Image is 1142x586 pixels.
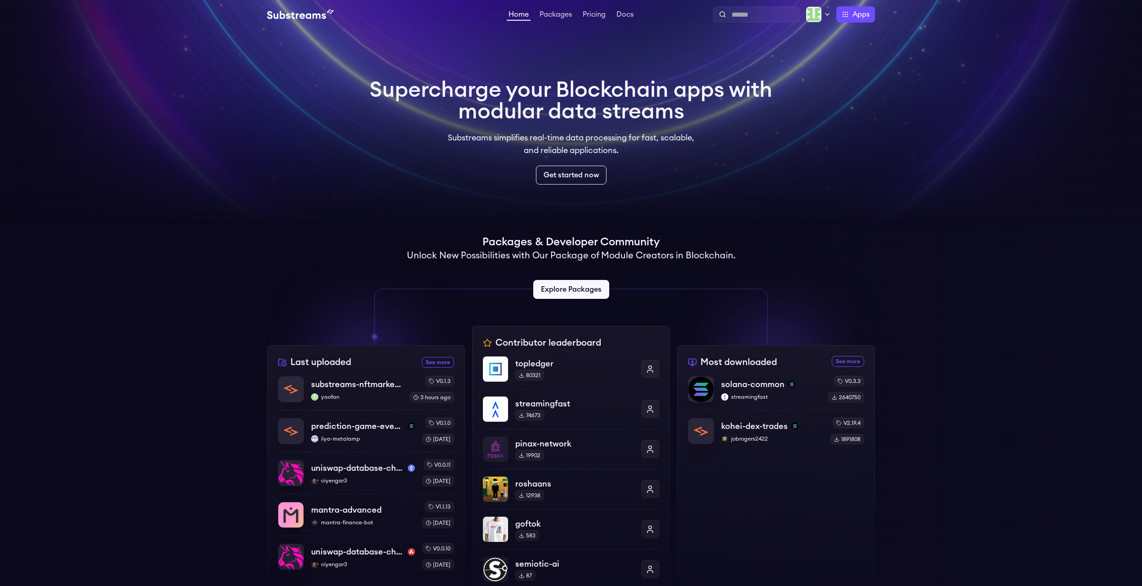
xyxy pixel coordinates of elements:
p: roshaans [515,478,634,490]
p: pinax-network [515,437,634,450]
a: streamingfaststreamingfast74673 [483,389,659,429]
a: Docs [615,11,635,20]
img: jobrogers2422 [721,435,728,442]
a: Packages [538,11,574,20]
a: prediction-game-eventsprediction-game-eventssolanailya-metalampilya-metalampv0.1.0[DATE] [278,410,454,452]
img: sepolia [408,464,415,472]
div: v1.1.13 [425,501,454,512]
a: Explore Packages [533,280,609,299]
img: mantra-finance-bot [311,519,318,526]
img: goftok [483,517,508,542]
div: [DATE] [422,434,454,445]
img: yaofan [311,393,318,401]
div: [DATE] [422,518,454,528]
a: See more most downloaded packages [832,356,864,367]
a: solana-commonsolana-commonsolanastreamingfaststreamingfastv0.3.32640750 [688,376,864,410]
p: uniswap-database-changes-sepolia [311,462,404,474]
a: mantra-advancedmantra-advancedmantra-finance-botmantra-finance-botv1.1.13[DATE] [278,494,454,536]
p: prediction-game-events [311,420,404,433]
div: 2640750 [828,392,864,403]
img: semiotic-ai [483,557,508,582]
img: prediction-game-events [278,419,303,444]
p: topledger [515,357,634,370]
a: Pricing [581,11,607,20]
img: streamingfast [483,397,508,422]
img: avalanche [408,548,415,555]
div: [DATE] [422,559,454,570]
img: uniswap-database-changes-sepolia [278,460,303,486]
img: ciyengar3 [311,477,318,484]
div: 19902 [515,450,544,461]
a: pinax-networkpinax-network19902 [483,429,659,469]
p: ciyengar3 [311,561,415,568]
img: solana [408,423,415,430]
p: solana-common [721,378,785,391]
p: yaofan [311,393,402,401]
h1: Packages & Developer Community [482,235,660,249]
a: kohei-dex-tradeskohei-dex-tradessolanajobrogers2422jobrogers2422v2.19.41891808 [688,410,864,445]
img: uniswap-database-changes-avalanche [278,544,303,569]
div: v0.1.0 [425,418,454,428]
img: pinax-network [483,437,508,462]
img: solana-common [688,377,714,402]
img: kohei-dex-trades [688,419,714,444]
p: streamingfast [515,397,634,410]
img: solana [788,381,795,388]
img: solana [791,423,799,430]
h1: Supercharge your Blockchain apps with modular data streams [370,79,772,122]
p: jobrogers2422 [721,435,823,442]
p: goftok [515,518,634,530]
a: See more recently uploaded packages [422,357,454,368]
img: ilya-metalamp [311,435,318,442]
div: 3 hours ago [410,392,454,403]
img: Profile [806,6,822,23]
img: mantra-advanced [278,502,303,527]
img: ciyengar3 [311,561,318,568]
p: semiotic-ai [515,558,634,570]
div: v0.0.10 [422,543,454,554]
p: streamingfast [721,393,821,401]
a: uniswap-database-changes-sepoliauniswap-database-changes-sepoliasepoliaciyengar3ciyengar3v0.0.11[... [278,452,454,494]
a: goftokgoftok583 [483,509,659,549]
img: topledger [483,356,508,382]
div: 583 [515,530,539,541]
a: roshaansroshaans12938 [483,469,659,509]
a: uniswap-database-changes-avalancheuniswap-database-changes-avalancheavalancheciyengar3ciyengar3v0... [278,536,454,570]
a: topledgertopledger80321 [483,356,659,389]
img: streamingfast [721,393,728,401]
img: substreams-nftmarketplace [278,377,303,402]
div: v0.0.11 [424,460,454,470]
img: roshaans [483,477,508,502]
p: Substreams simplifies real-time data processing for fast, scalable, and reliable applications. [442,131,700,157]
div: v2.19.4 [833,418,864,428]
a: Home [507,11,531,21]
p: ilya-metalamp [311,435,415,442]
img: Substream's logo [267,9,334,20]
a: Get started now [536,166,607,185]
p: uniswap-database-changes-avalanche [311,545,404,558]
p: mantra-advanced [311,504,382,516]
p: ciyengar3 [311,477,415,484]
div: 74673 [515,410,544,421]
div: 87 [515,570,535,581]
p: kohei-dex-trades [721,420,788,433]
div: 1891808 [830,434,864,445]
div: [DATE] [422,476,454,487]
div: 80321 [515,370,544,381]
a: substreams-nftmarketplacesubstreams-nftmarketplaceyaofanyaofanv0.1.33 hours ago [278,376,454,410]
span: Apps [852,9,870,20]
div: 12938 [515,490,544,501]
h2: Unlock New Possibilities with Our Package of Module Creators in Blockchain. [407,249,736,262]
p: mantra-finance-bot [311,519,415,526]
div: v0.1.3 [425,376,454,387]
p: substreams-nftmarketplace [311,378,402,391]
div: v0.3.3 [834,376,864,387]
